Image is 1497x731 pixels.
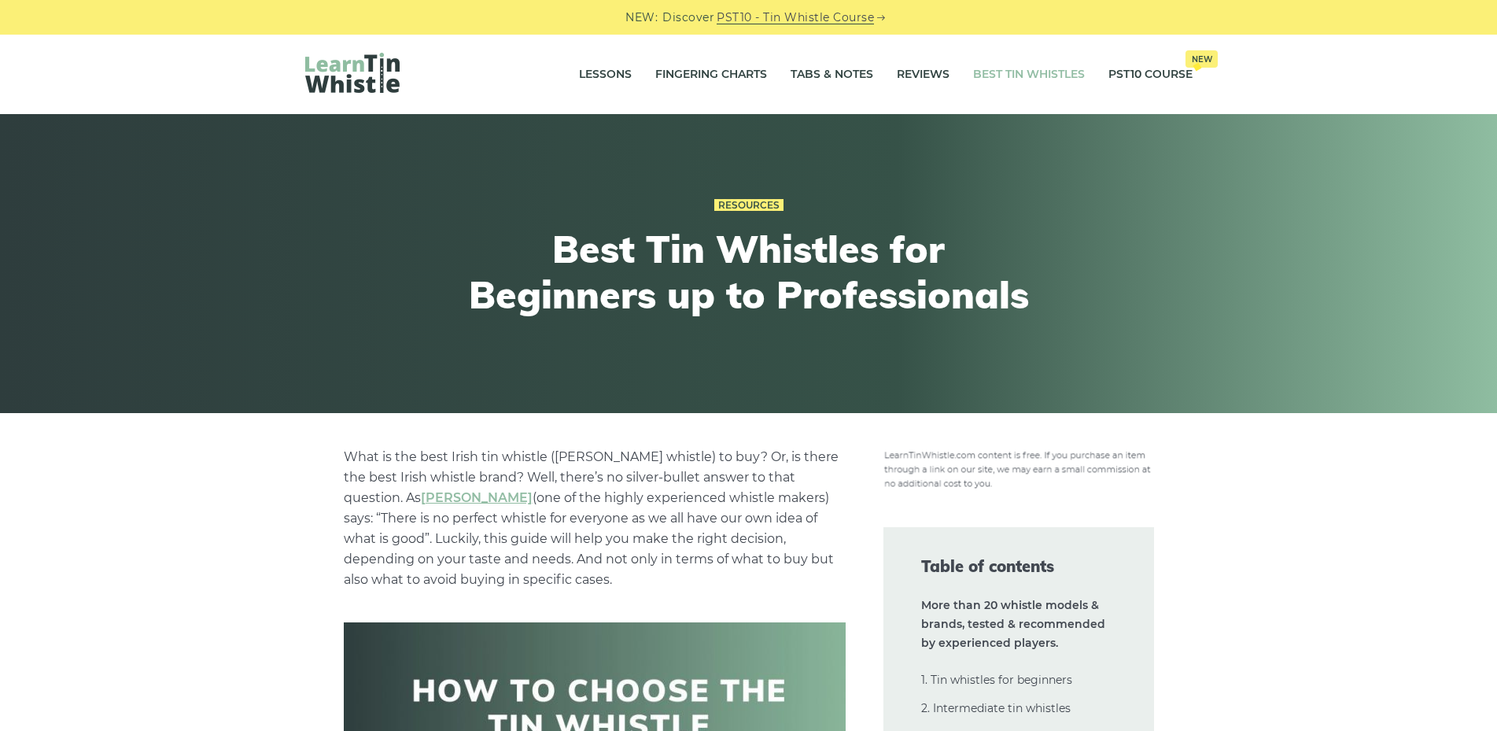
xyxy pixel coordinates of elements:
a: Lessons [579,55,632,94]
img: disclosure [883,447,1154,489]
strong: More than 20 whistle models & brands, tested & recommended by experienced players. [921,598,1105,650]
p: What is the best Irish tin whistle ([PERSON_NAME] whistle) to buy? Or, is there the best Irish wh... [344,447,846,590]
a: Fingering Charts [655,55,767,94]
span: New [1185,50,1218,68]
h1: Best Tin Whistles for Beginners up to Professionals [459,227,1038,317]
a: PST10 CourseNew [1108,55,1193,94]
a: 1. Tin whistles for beginners [921,673,1072,687]
a: Tabs & Notes [791,55,873,94]
a: Reviews [897,55,949,94]
a: Best Tin Whistles [973,55,1085,94]
a: undefined (opens in a new tab) [421,490,533,505]
span: Table of contents [921,556,1116,578]
img: LearnTinWhistle.com [305,53,400,93]
a: Resources [714,199,784,212]
a: 2. Intermediate tin whistles [921,701,1071,715]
